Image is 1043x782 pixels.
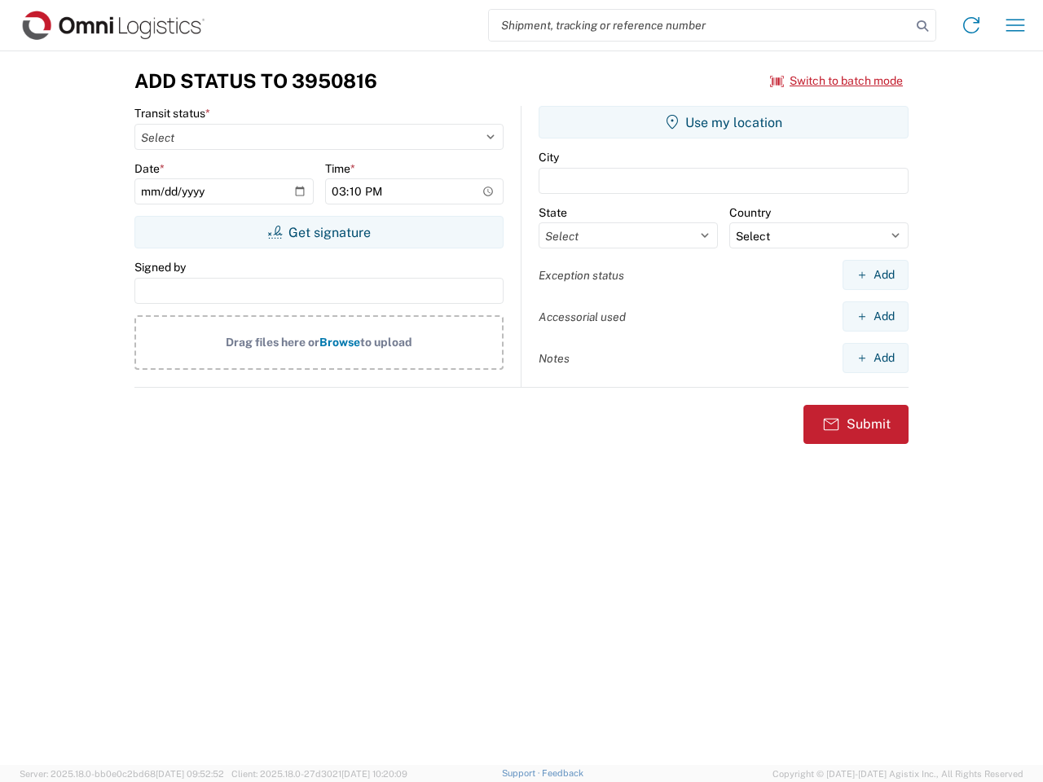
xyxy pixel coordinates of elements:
[156,769,224,779] span: [DATE] 09:52:52
[542,768,583,778] a: Feedback
[772,767,1023,781] span: Copyright © [DATE]-[DATE] Agistix Inc., All Rights Reserved
[502,768,543,778] a: Support
[134,69,377,93] h3: Add Status to 3950816
[134,260,186,275] label: Signed by
[325,161,355,176] label: Time
[539,150,559,165] label: City
[539,268,624,283] label: Exception status
[134,161,165,176] label: Date
[770,68,903,94] button: Switch to batch mode
[539,351,570,366] label: Notes
[360,336,412,349] span: to upload
[20,769,224,779] span: Server: 2025.18.0-bb0e0c2bd68
[226,336,319,349] span: Drag files here or
[539,310,626,324] label: Accessorial used
[231,769,407,779] span: Client: 2025.18.0-27d3021
[843,343,909,373] button: Add
[729,205,771,220] label: Country
[843,301,909,332] button: Add
[134,106,210,121] label: Transit status
[539,106,909,138] button: Use my location
[319,336,360,349] span: Browse
[843,260,909,290] button: Add
[489,10,911,41] input: Shipment, tracking or reference number
[539,205,567,220] label: State
[803,405,909,444] button: Submit
[341,769,407,779] span: [DATE] 10:20:09
[134,216,504,248] button: Get signature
